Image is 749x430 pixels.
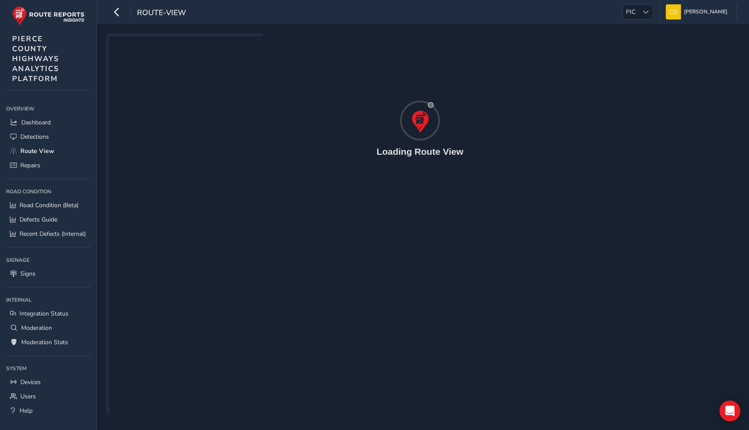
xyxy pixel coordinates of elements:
a: Repairs [6,158,91,173]
a: Integration Status [6,306,91,321]
button: [PERSON_NAME] [666,4,730,20]
img: diamond-layout [666,4,681,20]
span: Moderation [21,324,52,332]
a: Dashboard [6,115,91,130]
span: Detections [20,133,49,141]
img: rr logo [12,6,85,26]
div: System [6,362,91,375]
span: Dashboard [21,118,51,127]
a: Recent Defects (Internal) [6,227,91,241]
span: Integration Status [20,309,68,318]
span: Devices [20,378,41,386]
a: Defects Guide [6,212,91,227]
span: route-view [137,7,186,20]
div: Internal [6,293,91,306]
span: Users [20,392,36,401]
a: Route View [6,144,91,158]
a: Detections [6,130,91,144]
span: Road Condition (Beta) [20,201,78,209]
span: Route View [20,147,54,155]
a: Signs [6,267,91,281]
span: Help [20,407,33,415]
span: Defects Guide [20,215,57,224]
a: Road Condition (Beta) [6,198,91,212]
a: Devices [6,375,91,389]
span: PIERCE COUNTY HIGHWAYS ANALYTICS PLATFORM [12,34,59,84]
div: Open Intercom Messenger [720,401,740,421]
a: Help [6,404,91,418]
span: PIC [623,5,638,19]
div: Road Condition [6,185,91,198]
span: Moderation Stats [21,338,68,346]
a: Users [6,389,91,404]
div: Signage [6,254,91,267]
a: Moderation Stats [6,335,91,349]
span: Recent Defects (Internal) [20,230,86,238]
div: Overview [6,102,91,115]
span: Signs [20,270,36,278]
a: Moderation [6,321,91,335]
h4: Loading Route View [377,146,463,157]
span: Repairs [20,161,40,169]
span: [PERSON_NAME] [684,4,727,20]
